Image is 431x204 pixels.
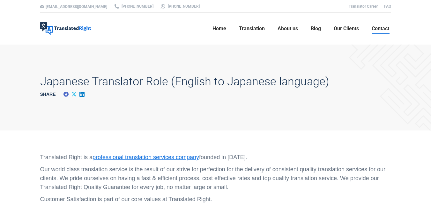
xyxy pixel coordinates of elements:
a: Facebook [62,87,70,102]
a: Translation [237,18,267,39]
a: Home [211,18,228,39]
h1: Japanese Translator Role (English to Japanese language) [40,75,329,88]
span: Home [212,25,226,32]
a: [PHONE_NUMBER] [114,4,153,9]
p: Translated Right is a founded in [DATE]. [40,153,391,162]
a: Translator Career [349,4,378,9]
span: Translation [239,25,265,32]
div: Share [40,87,62,102]
a: LinkedIn [78,87,86,102]
a: [EMAIL_ADDRESS][DOMAIN_NAME] [46,4,107,9]
span: Blog [311,25,321,32]
p: Our world class translation service is the result of our strive for perfection for the delivery o... [40,165,391,192]
span: About us [278,25,298,32]
a: About us [276,18,300,39]
a: X [70,87,78,102]
a: Our Clients [332,18,361,39]
span: Contact [372,25,389,32]
a: Blog [309,18,323,39]
a: professional translation services company [93,154,199,160]
a: Contact [370,18,391,39]
p: Customer Satisfaction is part of our core values at Translated Right. [40,195,391,204]
img: Translated Right [40,22,91,35]
a: [PHONE_NUMBER] [160,4,200,9]
span: Our Clients [334,25,359,32]
a: FAQ [384,4,391,9]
